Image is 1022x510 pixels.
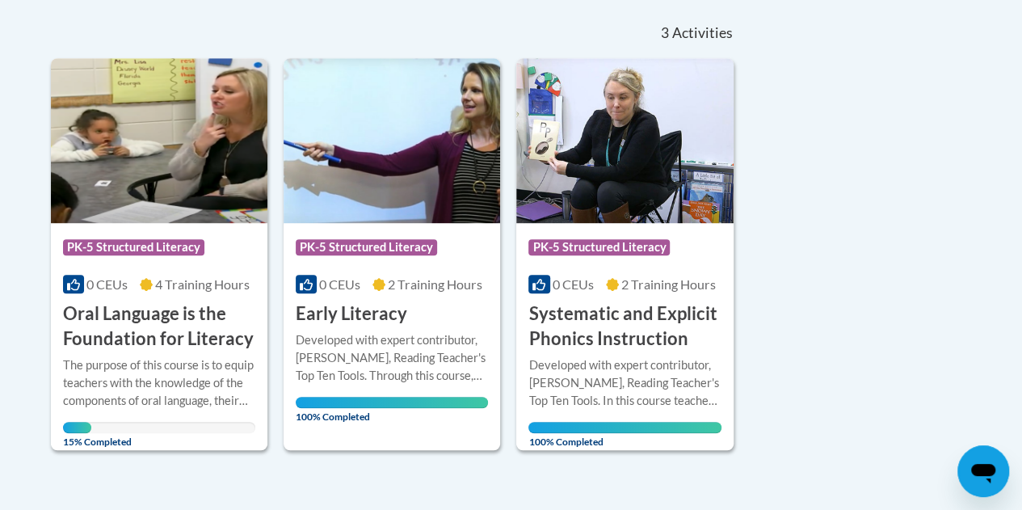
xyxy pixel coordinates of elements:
div: Your progress [63,422,92,433]
span: 3 [661,24,669,42]
div: Developed with expert contributor, [PERSON_NAME], Reading Teacher's Top Ten Tools. Through this c... [296,331,488,385]
span: 0 CEUs [553,276,594,292]
img: Course Logo [51,58,267,223]
span: 2 Training Hours [621,276,716,292]
h3: Systematic and Explicit Phonics Instruction [528,301,721,352]
div: Your progress [296,397,488,408]
span: PK-5 Structured Literacy [63,239,204,255]
span: 0 CEUs [319,276,360,292]
a: Course LogoPK-5 Structured Literacy0 CEUs2 Training Hours Systematic and Explicit Phonics Instruc... [516,58,733,449]
img: Course Logo [284,58,500,223]
span: 100% Completed [296,397,488,423]
span: 15% Completed [63,422,92,448]
span: 2 Training Hours [388,276,482,292]
span: PK-5 Structured Literacy [296,239,437,255]
iframe: Button to launch messaging window [957,445,1009,497]
a: Course LogoPK-5 Structured Literacy0 CEUs2 Training Hours Early LiteracyDeveloped with expert con... [284,58,500,449]
span: PK-5 Structured Literacy [528,239,670,255]
span: Activities [671,24,732,42]
div: Your progress [528,422,721,433]
a: Course LogoPK-5 Structured Literacy0 CEUs4 Training Hours Oral Language is the Foundation for Lit... [51,58,267,449]
div: Developed with expert contributor, [PERSON_NAME], Reading Teacher's Top Ten Tools. In this course... [528,356,721,410]
span: 4 Training Hours [155,276,250,292]
h3: Oral Language is the Foundation for Literacy [63,301,255,352]
div: The purpose of this course is to equip teachers with the knowledge of the components of oral lang... [63,356,255,410]
img: Course Logo [516,58,733,223]
span: 0 CEUs [86,276,128,292]
h3: Early Literacy [296,301,407,327]
span: 100% Completed [528,422,721,448]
